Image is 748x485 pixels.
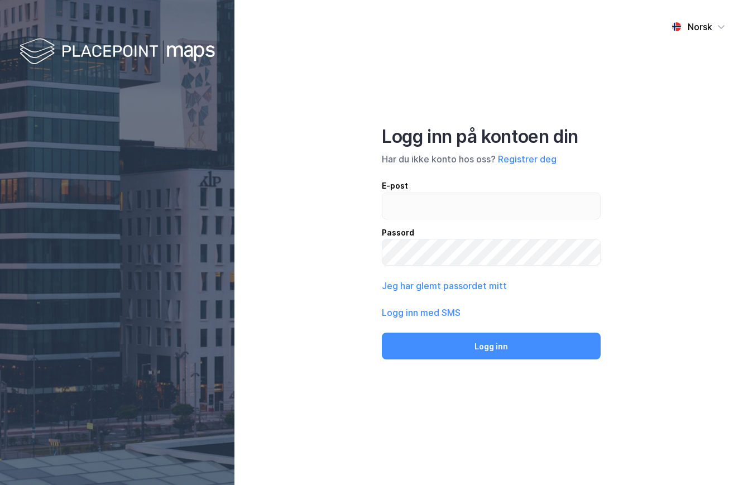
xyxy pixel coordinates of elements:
div: Norsk [688,20,712,33]
div: E-post [382,179,601,193]
button: Jeg har glemt passordet mitt [382,279,507,292]
img: logo-white.f07954bde2210d2a523dddb988cd2aa7.svg [20,36,215,69]
button: Logg inn med SMS [382,306,461,319]
div: Logg inn på kontoen din [382,126,601,148]
div: Har du ikke konto hos oss? [382,152,601,166]
button: Logg inn [382,333,601,359]
div: Passord [382,226,601,239]
button: Registrer deg [498,152,557,166]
